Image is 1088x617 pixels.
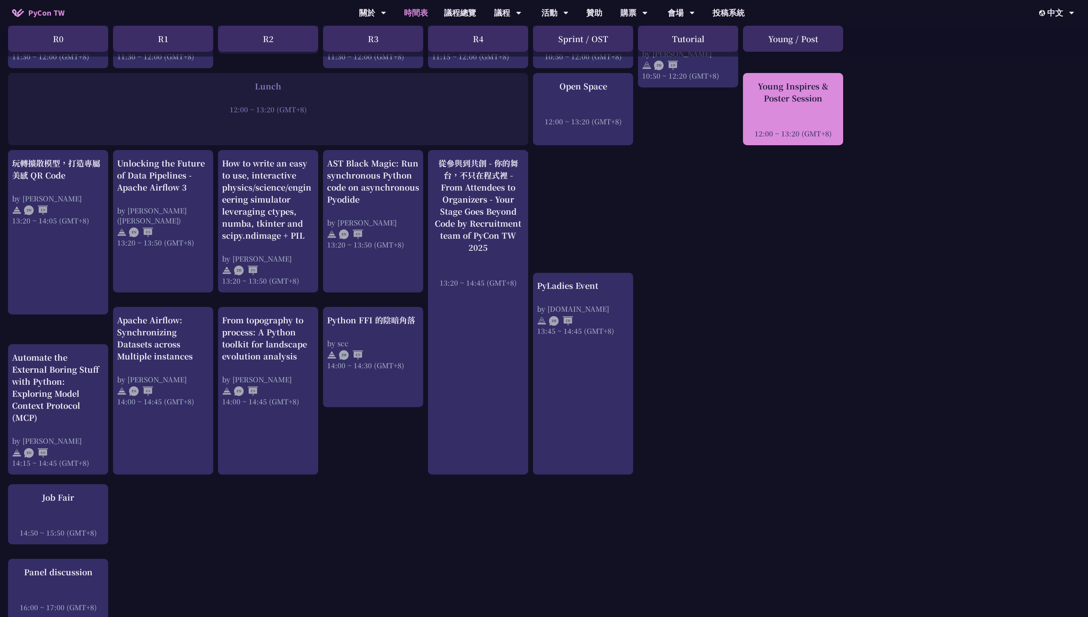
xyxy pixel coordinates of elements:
[638,26,738,52] div: Tutorial
[747,80,839,104] div: Young Inspires & Poster Session
[117,374,209,384] div: by [PERSON_NAME]
[533,26,633,52] div: Sprint / OST
[12,491,104,503] div: Job Fair
[117,157,209,193] div: Unlocking the Future of Data Pipelines - Apache Airflow 3
[327,157,419,250] a: AST Black Magic: Run synchronous Python code on asynchronous Pyodide by [PERSON_NAME] 13:20 ~ 13:...
[113,26,213,52] div: R1
[537,316,547,326] img: svg+xml;base64,PHN2ZyB4bWxucz0iaHR0cDovL3d3dy53My5vcmcvMjAwMC9zdmciIHdpZHRoPSIyNCIgaGVpZ2h0PSIyNC...
[327,338,419,348] div: by scc
[24,205,48,215] img: ZHEN.371966e.svg
[12,193,104,203] div: by [PERSON_NAME]
[747,80,839,138] a: Young Inspires & Poster Session 12:00 ~ 13:20 (GMT+8)
[327,314,419,326] div: Python FFI 的陰暗角落
[339,350,363,360] img: ZHEN.371966e.svg
[1039,10,1047,16] img: Locale Icon
[117,386,127,396] img: svg+xml;base64,PHN2ZyB4bWxucz0iaHR0cDovL3d3dy53My5vcmcvMjAwMC9zdmciIHdpZHRoPSIyNCIgaGVpZ2h0PSIyNC...
[222,266,232,275] img: svg+xml;base64,PHN2ZyB4bWxucz0iaHR0cDovL3d3dy53My5vcmcvMjAwMC9zdmciIHdpZHRoPSIyNCIgaGVpZ2h0PSIyNC...
[117,205,209,225] div: by [PERSON_NAME] ([PERSON_NAME])
[117,157,209,248] a: Unlocking the Future of Data Pipelines - Apache Airflow 3 by [PERSON_NAME] ([PERSON_NAME]) 13:20 ...
[537,280,629,292] div: PyLadies Event
[654,61,678,70] img: ZHZH.38617ef.svg
[12,436,104,446] div: by [PERSON_NAME]
[234,266,258,275] img: ZHEN.371966e.svg
[327,217,419,227] div: by [PERSON_NAME]
[432,278,524,288] div: 13:20 ~ 14:45 (GMT+8)
[234,386,258,396] img: ENEN.5a408d1.svg
[537,80,629,126] a: Open Space 12:00 ~ 13:20 (GMT+8)
[12,9,24,17] img: Home icon of PyCon TW 2025
[218,26,318,52] div: R2
[339,229,363,239] img: ENEN.5a408d1.svg
[4,3,73,23] a: PyCon TW
[222,374,314,384] div: by [PERSON_NAME]
[327,157,419,205] div: AST Black Magic: Run synchronous Python code on asynchronous Pyodide
[743,26,843,52] div: Young / Post
[327,314,419,370] a: Python FFI 的陰暗角落 by scc 14:00 ~ 14:30 (GMT+8)
[12,351,104,468] a: Automate the External Boring Stuff with Python: Exploring Model Context Protocol (MCP) by [PERSON...
[222,314,314,406] a: From topography to process: A Python toolkit for landscape evolution analysis by [PERSON_NAME] 14...
[323,26,423,52] div: R3
[537,80,629,92] div: Open Space
[222,386,232,396] img: svg+xml;base64,PHN2ZyB4bWxucz0iaHR0cDovL3d3dy53My5vcmcvMjAwMC9zdmciIHdpZHRoPSIyNCIgaGVpZ2h0PSIyNC...
[12,458,104,468] div: 14:15 ~ 14:45 (GMT+8)
[222,254,314,264] div: by [PERSON_NAME]
[642,71,734,81] div: 10:50 ~ 12:20 (GMT+8)
[12,602,104,612] div: 16:00 ~ 17:00 (GMT+8)
[12,566,104,612] a: Panel discussion 16:00 ~ 17:00 (GMT+8)
[12,528,104,538] div: 14:50 ~ 15:50 (GMT+8)
[747,128,839,138] div: 12:00 ~ 13:20 (GMT+8)
[327,360,419,370] div: 14:00 ~ 14:30 (GMT+8)
[117,314,209,362] div: Apache Airflow: Synchronizing Datasets across Multiple instances
[642,61,652,70] img: svg+xml;base64,PHN2ZyB4bWxucz0iaHR0cDovL3d3dy53My5vcmcvMjAwMC9zdmciIHdpZHRoPSIyNCIgaGVpZ2h0PSIyNC...
[117,396,209,406] div: 14:00 ~ 14:45 (GMT+8)
[432,157,524,254] div: 從參與到共創 - 你的舞台，不只在程式裡 - From Attendees to Organizers - Your Stage Goes Beyond Code by Recruitment ...
[327,239,419,250] div: 13:20 ~ 13:50 (GMT+8)
[129,227,153,237] img: ENEN.5a408d1.svg
[327,229,337,239] img: svg+xml;base64,PHN2ZyB4bWxucz0iaHR0cDovL3d3dy53My5vcmcvMjAwMC9zdmciIHdpZHRoPSIyNCIgaGVpZ2h0PSIyNC...
[117,237,209,248] div: 13:20 ~ 13:50 (GMT+8)
[12,566,104,578] div: Panel discussion
[537,304,629,314] div: by [DOMAIN_NAME]
[537,116,629,126] div: 12:00 ~ 13:20 (GMT+8)
[8,26,108,52] div: R0
[549,316,573,326] img: ZHZH.38617ef.svg
[537,326,629,336] div: 13:45 ~ 14:45 (GMT+8)
[12,215,104,225] div: 13:20 ~ 14:05 (GMT+8)
[222,314,314,362] div: From topography to process: A Python toolkit for landscape evolution analysis
[12,448,22,458] img: svg+xml;base64,PHN2ZyB4bWxucz0iaHR0cDovL3d3dy53My5vcmcvMjAwMC9zdmciIHdpZHRoPSIyNCIgaGVpZ2h0PSIyNC...
[28,7,65,19] span: PyCon TW
[222,157,314,286] a: How to write an easy to use, interactive physics/science/engineering simulator leveraging ctypes,...
[129,386,153,396] img: ENEN.5a408d1.svg
[12,104,524,114] div: 12:00 ~ 13:20 (GMT+8)
[222,276,314,286] div: 13:20 ~ 13:50 (GMT+8)
[117,314,209,406] a: Apache Airflow: Synchronizing Datasets across Multiple instances by [PERSON_NAME] 14:00 ~ 14:45 (...
[327,350,337,360] img: svg+xml;base64,PHN2ZyB4bWxucz0iaHR0cDovL3d3dy53My5vcmcvMjAwMC9zdmciIHdpZHRoPSIyNCIgaGVpZ2h0PSIyNC...
[12,157,104,181] div: 玩轉擴散模型，打造專屬美感 QR Code
[12,157,104,225] a: 玩轉擴散模型，打造專屬美感 QR Code by [PERSON_NAME] 13:20 ~ 14:05 (GMT+8)
[24,448,48,458] img: ENEN.5a408d1.svg
[12,351,104,424] div: Automate the External Boring Stuff with Python: Exploring Model Context Protocol (MCP)
[222,396,314,406] div: 14:00 ~ 14:45 (GMT+8)
[12,80,524,92] div: Lunch
[428,26,528,52] div: R4
[117,227,127,237] img: svg+xml;base64,PHN2ZyB4bWxucz0iaHR0cDovL3d3dy53My5vcmcvMjAwMC9zdmciIHdpZHRoPSIyNCIgaGVpZ2h0PSIyNC...
[222,157,314,242] div: How to write an easy to use, interactive physics/science/engineering simulator leveraging ctypes,...
[537,280,629,336] a: PyLadies Event by [DOMAIN_NAME] 13:45 ~ 14:45 (GMT+8)
[12,205,22,215] img: svg+xml;base64,PHN2ZyB4bWxucz0iaHR0cDovL3d3dy53My5vcmcvMjAwMC9zdmciIHdpZHRoPSIyNCIgaGVpZ2h0PSIyNC...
